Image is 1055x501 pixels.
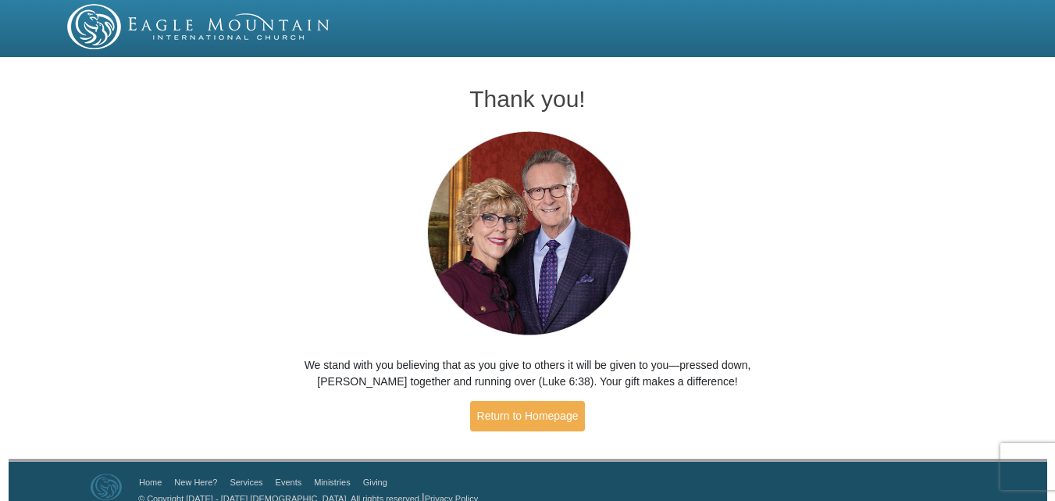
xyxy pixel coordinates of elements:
a: Home [139,478,162,487]
a: Services [230,478,262,487]
a: Ministries [314,478,350,487]
a: Giving [363,478,387,487]
a: Events [276,478,302,487]
img: EMIC [67,4,331,49]
a: Return to Homepage [470,401,586,431]
p: We stand with you believing that as you give to others it will be given to you—pressed down, [PER... [272,357,783,390]
img: Eagle Mountain International Church [91,474,122,500]
h1: Thank you! [272,86,783,112]
a: New Here? [174,478,217,487]
img: Pastors George and Terri Pearsons [412,127,643,342]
